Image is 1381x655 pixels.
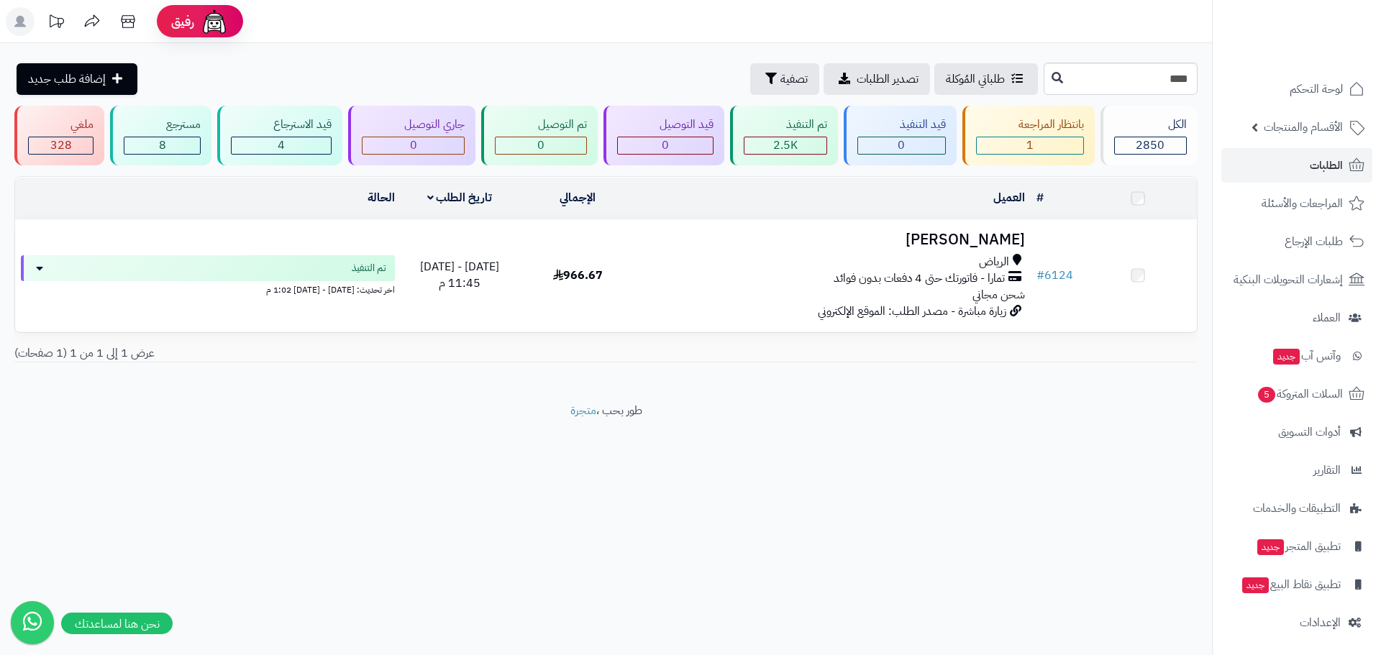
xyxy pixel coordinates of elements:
a: الحالة [368,189,395,206]
a: تصدير الطلبات [824,63,930,95]
a: المراجعات والأسئلة [1221,186,1372,221]
div: قيد التنفيذ [857,116,946,133]
span: لوحة التحكم [1290,79,1343,99]
span: [DATE] - [DATE] 11:45 م [420,258,499,292]
a: لوحة التحكم [1221,72,1372,106]
a: أدوات التسويق [1221,415,1372,449]
a: السلات المتروكة5 [1221,377,1372,411]
div: 8 [124,137,200,154]
span: تطبيق المتجر [1256,536,1341,556]
span: تم التنفيذ [352,261,386,275]
a: #6124 [1036,267,1073,284]
span: التطبيقات والخدمات [1253,498,1341,518]
span: 0 [662,137,669,154]
button: تصفية [750,63,819,95]
span: 8 [159,137,166,154]
a: الكل2850 [1098,106,1200,165]
a: إشعارات التحويلات البنكية [1221,262,1372,297]
a: تم التوصيل 0 [478,106,600,165]
img: ai-face.png [200,7,229,36]
div: عرض 1 إلى 1 من 1 (1 صفحات) [4,345,606,362]
a: العميل [993,189,1025,206]
span: زيارة مباشرة - مصدر الطلب: الموقع الإلكتروني [818,303,1006,320]
span: شحن مجاني [972,286,1025,303]
span: 1 [1026,137,1034,154]
span: جديد [1242,577,1269,593]
div: تم التوصيل [495,116,586,133]
h3: [PERSON_NAME] [643,232,1025,248]
a: طلباتي المُوكلة [934,63,1038,95]
span: وآتس آب [1272,346,1341,366]
a: بانتظار المراجعة 1 [960,106,1098,165]
span: 0 [537,137,544,154]
a: تم التنفيذ 2.5K [727,106,841,165]
a: # [1036,189,1044,206]
div: ملغي [28,116,94,133]
span: 0 [410,137,417,154]
span: تمارا - فاتورتك حتى 4 دفعات بدون فوائد [834,270,1005,287]
div: 2509 [744,137,826,154]
a: تطبيق نقاط البيعجديد [1221,567,1372,602]
div: 4 [232,137,331,154]
a: جاري التوصيل 0 [345,106,478,165]
div: قيد التوصيل [617,116,714,133]
span: تصدير الطلبات [857,70,919,88]
a: العملاء [1221,301,1372,335]
a: التقارير [1221,453,1372,487]
span: طلباتي المُوكلة [946,70,1005,88]
span: الطلبات [1310,155,1343,175]
a: قيد التنفيذ 0 [841,106,960,165]
span: السلات المتروكة [1257,384,1343,404]
span: رفيق [171,13,194,30]
a: متجرة [570,402,596,419]
span: 4 [278,137,285,154]
span: # [1036,267,1044,284]
a: تطبيق المتجرجديد [1221,529,1372,564]
div: 328 [29,137,93,154]
span: تطبيق نقاط البيع [1241,574,1341,595]
a: تحديثات المنصة [38,7,74,40]
div: قيد الاسترجاع [231,116,332,133]
div: 0 [496,137,585,154]
div: تم التنفيذ [744,116,827,133]
a: إضافة طلب جديد [17,63,137,95]
span: 5 [1258,387,1275,403]
span: 328 [50,137,72,154]
span: أدوات التسويق [1278,422,1341,442]
div: اخر تحديث: [DATE] - [DATE] 1:02 م [21,281,395,296]
div: الكل [1114,116,1187,133]
span: التقارير [1313,460,1341,480]
span: طلبات الإرجاع [1285,232,1343,252]
div: 0 [363,137,464,154]
div: 0 [858,137,945,154]
a: الطلبات [1221,148,1372,183]
span: المراجعات والأسئلة [1262,193,1343,214]
span: إضافة طلب جديد [28,70,106,88]
a: قيد الاسترجاع 4 [214,106,345,165]
div: جاري التوصيل [362,116,465,133]
a: وآتس آبجديد [1221,339,1372,373]
img: logo-2.png [1283,38,1367,68]
a: التطبيقات والخدمات [1221,491,1372,526]
a: مسترجع 8 [107,106,214,165]
span: 0 [898,137,905,154]
a: قيد التوصيل 0 [601,106,727,165]
span: تصفية [780,70,808,88]
span: 2.5K [773,137,798,154]
a: ملغي 328 [12,106,107,165]
span: 966.67 [553,267,603,284]
div: مسترجع [124,116,201,133]
div: 0 [618,137,713,154]
span: جديد [1257,539,1284,555]
div: بانتظار المراجعة [976,116,1084,133]
span: الرياض [979,254,1009,270]
a: تاريخ الطلب [427,189,493,206]
a: الإعدادات [1221,605,1372,640]
span: جديد [1273,349,1300,365]
span: الأقسام والمنتجات [1264,117,1343,137]
span: الإعدادات [1300,613,1341,633]
a: طلبات الإرجاع [1221,224,1372,259]
span: إشعارات التحويلات البنكية [1234,270,1343,290]
div: 1 [977,137,1083,154]
a: الإجمالي [560,189,596,206]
